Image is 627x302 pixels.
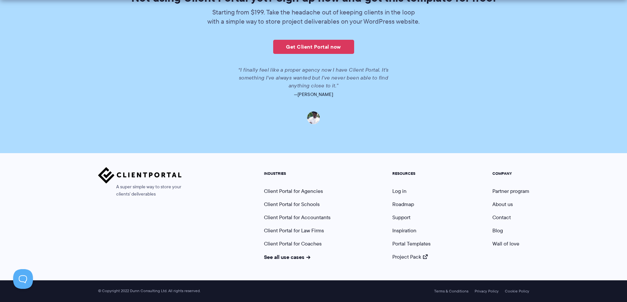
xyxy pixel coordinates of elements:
h5: INDUSTRIES [264,171,330,176]
a: Inspiration [392,227,416,234]
p: —[PERSON_NAME] [129,90,498,99]
a: Support [392,214,410,221]
a: Privacy Policy [475,289,499,293]
a: Blog [492,227,503,234]
span: © Copyright 2022 Dunn Consulting Ltd. All rights reserved. [95,289,204,293]
a: Client Portal for Agencies [264,187,323,195]
a: Log in [392,187,406,195]
a: Cookie Policy [505,289,529,293]
p: “I finally feel like a proper agency now I have Client Portal. It’s something I’ve always wanted ... [230,66,398,90]
h5: COMPANY [492,171,529,176]
a: See all use cases [264,253,311,261]
a: About us [492,200,513,208]
a: Client Portal for Schools [264,200,320,208]
a: Project Pack [392,253,428,261]
span: A super simple way to store your clients' deliverables [98,183,182,198]
a: Client Portal for Accountants [264,214,330,221]
h5: RESOURCES [392,171,431,176]
a: Contact [492,214,511,221]
p: Starting from $199. Take the headache out of keeping clients in the loop with a simple way to sto... [207,8,421,26]
a: Client Portal for Coaches [264,240,322,247]
a: Terms & Conditions [434,289,468,293]
a: Get Client Portal now [273,40,354,54]
iframe: Toggle Customer Support [13,269,33,289]
a: Partner program [492,187,529,195]
a: Client Portal for Law Firms [264,227,324,234]
a: Portal Templates [392,240,431,247]
a: Wall of love [492,240,519,247]
a: Roadmap [392,200,414,208]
